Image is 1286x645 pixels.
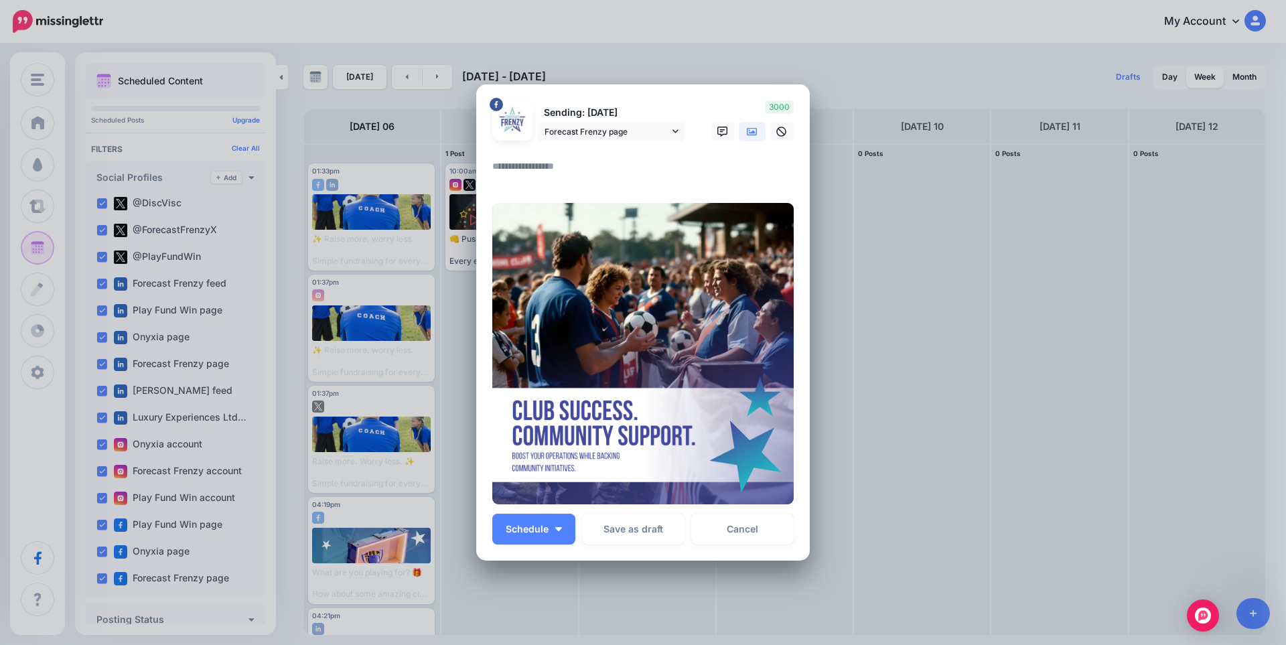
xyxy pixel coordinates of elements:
[555,527,562,531] img: arrow-down-white.png
[496,104,528,137] img: 525039179_122101221554960856_7334157055770098921_n-bsa155113.jpg
[538,122,685,141] a: Forecast Frenzy page
[492,203,794,504] img: HVNVRDMWKLQHKKKY00BS0S0F8QFSOTS8.png
[506,524,549,534] span: Schedule
[582,514,685,545] button: Save as draft
[545,125,669,139] span: Forecast Frenzy page
[765,100,794,114] span: 3000
[1187,599,1219,632] div: Open Intercom Messenger
[492,514,575,545] button: Schedule
[538,105,685,121] p: Sending: [DATE]
[691,514,794,545] a: Cancel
